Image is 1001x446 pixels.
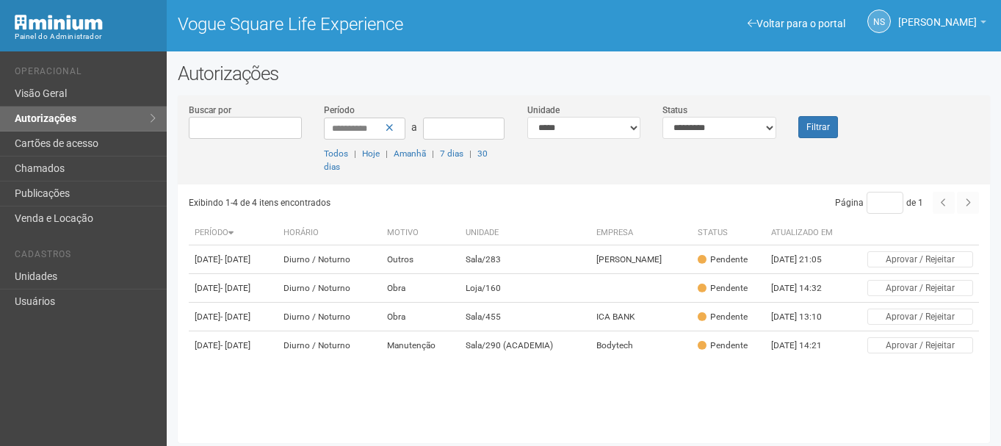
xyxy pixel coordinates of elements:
button: Aprovar / Rejeitar [867,280,973,296]
th: Atualizado em [765,221,846,245]
a: Hoje [362,148,380,159]
td: Diurno / Noturno [278,331,381,360]
td: Diurno / Noturno [278,245,381,274]
td: Obra [381,274,460,303]
span: - [DATE] [220,254,250,265]
div: Pendente [698,253,748,266]
a: Amanhã [394,148,426,159]
a: 7 dias [440,148,463,159]
a: [PERSON_NAME] [898,18,986,30]
button: Filtrar [798,116,838,138]
th: Status [692,221,765,245]
td: [DATE] [189,245,278,274]
button: Aprovar / Rejeitar [867,309,973,325]
th: Unidade [460,221,590,245]
span: Página de 1 [835,198,923,208]
td: Outros [381,245,460,274]
label: Período [324,104,355,117]
h2: Autorizações [178,62,990,84]
td: Diurno / Noturno [278,303,381,331]
td: [DATE] [189,303,278,331]
li: Operacional [15,66,156,82]
td: [PERSON_NAME] [590,245,692,274]
div: Pendente [698,339,748,352]
td: [DATE] 14:32 [765,274,846,303]
th: Horário [278,221,381,245]
span: - [DATE] [220,312,250,322]
span: a [411,121,417,133]
a: Todos [324,148,348,159]
span: | [469,148,471,159]
td: Obra [381,303,460,331]
div: Pendente [698,311,748,323]
td: Loja/160 [460,274,590,303]
a: Voltar para o portal [748,18,845,29]
td: Sala/290 (ACADEMIA) [460,331,590,360]
div: Exibindo 1-4 de 4 itens encontrados [189,192,579,214]
div: Painel do Administrador [15,30,156,43]
label: Unidade [527,104,560,117]
td: Sala/455 [460,303,590,331]
td: Sala/283 [460,245,590,274]
td: Diurno / Noturno [278,274,381,303]
div: Pendente [698,282,748,295]
th: Motivo [381,221,460,245]
span: Nicolle Silva [898,2,977,28]
label: Buscar por [189,104,231,117]
td: ICA BANK [590,303,692,331]
label: Status [662,104,687,117]
td: [DATE] [189,274,278,303]
span: - [DATE] [220,283,250,293]
button: Aprovar / Rejeitar [867,337,973,353]
button: Aprovar / Rejeitar [867,251,973,267]
td: [DATE] 14:21 [765,331,846,360]
th: Empresa [590,221,692,245]
img: Minium [15,15,103,30]
span: | [386,148,388,159]
td: [DATE] 21:05 [765,245,846,274]
span: | [432,148,434,159]
td: Bodytech [590,331,692,360]
th: Período [189,221,278,245]
span: | [354,148,356,159]
td: [DATE] [189,331,278,360]
h1: Vogue Square Life Experience [178,15,573,34]
li: Cadastros [15,249,156,265]
span: - [DATE] [220,340,250,350]
a: NS [867,10,891,33]
td: Manutenção [381,331,460,360]
td: [DATE] 13:10 [765,303,846,331]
